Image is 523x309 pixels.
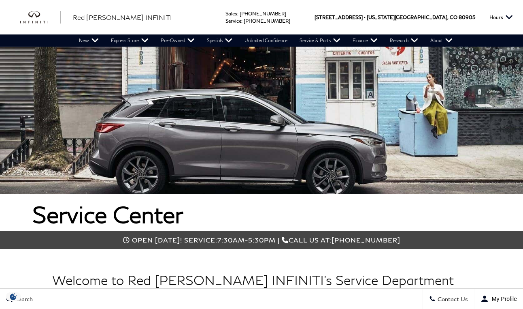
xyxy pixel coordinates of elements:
[240,11,286,17] a: [PHONE_NUMBER]
[278,236,280,244] span: |
[225,18,241,24] span: Service
[132,236,182,244] span: Open [DATE]!
[217,236,276,244] span: 7:30am-5:30pm
[32,202,491,227] h1: Service Center
[347,34,384,47] a: Finance
[237,11,238,17] span: :
[73,34,105,47] a: New
[13,296,33,303] span: Search
[52,273,514,287] h2: Welcome to Red [PERSON_NAME] INFINITI’s Service Department
[315,14,475,20] a: [STREET_ADDRESS] • [US_STATE][GEOGRAPHIC_DATA], CO 80905
[4,292,23,301] img: Opt-Out Icon
[73,13,172,21] span: Red [PERSON_NAME] INFINITI
[105,34,155,47] a: Express Store
[244,18,290,24] a: [PHONE_NUMBER]
[384,34,424,47] a: Research
[73,13,172,22] a: Red [PERSON_NAME] INFINITI
[37,236,486,244] div: Call us at:
[332,236,400,244] span: [PHONE_NUMBER]
[241,18,242,24] span: :
[184,236,217,244] span: Service:
[424,34,459,47] a: About
[20,11,61,24] a: infiniti
[201,34,238,47] a: Specials
[293,34,347,47] a: Service & Parts
[155,34,201,47] a: Pre-Owned
[225,11,237,17] span: Sales
[73,34,459,47] nav: Main Navigation
[20,11,61,24] img: INFINITI
[4,292,23,301] section: Click to Open Cookie Consent Modal
[474,289,523,309] button: Open user profile menu
[489,296,517,302] span: My Profile
[238,34,293,47] a: Unlimited Confidence
[436,296,468,303] span: Contact Us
